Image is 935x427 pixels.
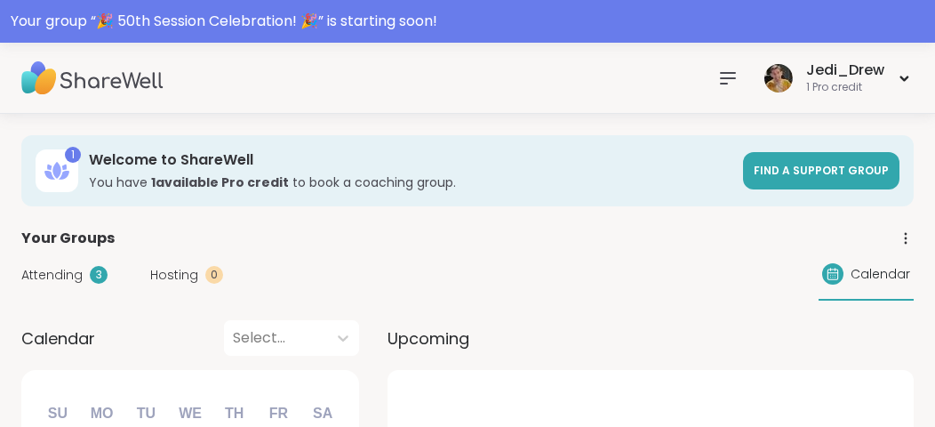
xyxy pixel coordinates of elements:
[21,228,115,249] span: Your Groups
[21,266,83,285] span: Attending
[21,47,164,109] img: ShareWell Nav Logo
[21,326,95,350] span: Calendar
[764,64,793,93] img: Jedi_Drew
[205,266,223,284] div: 0
[851,265,910,284] span: Calendar
[89,173,732,191] h3: You have to book a coaching group.
[90,266,108,284] div: 3
[65,147,81,163] div: 1
[151,173,289,191] b: 1 available Pro credit
[806,60,884,80] div: Jedi_Drew
[754,163,889,178] span: Find a support group
[743,152,899,189] a: Find a support group
[150,266,198,285] span: Hosting
[806,80,884,95] div: 1 Pro credit
[89,150,732,170] h3: Welcome to ShareWell
[11,11,924,32] div: Your group “ 🎉 50th Session Celebration! 🎉 ” is starting soon!
[388,326,469,350] span: Upcoming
